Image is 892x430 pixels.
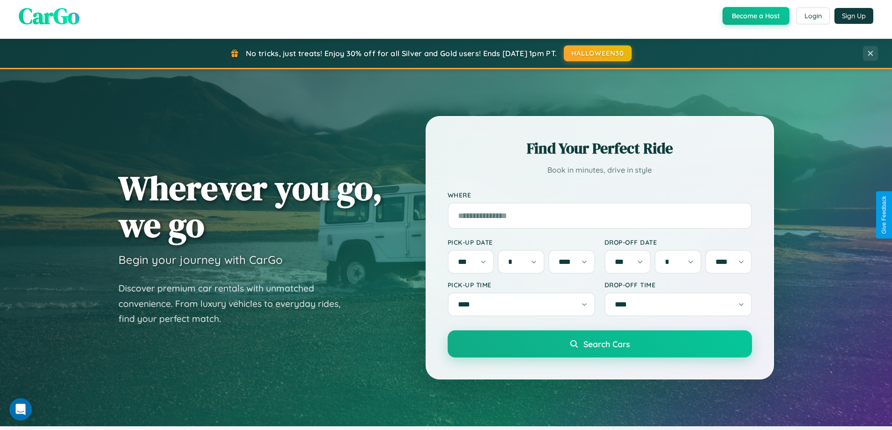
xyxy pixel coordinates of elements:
button: Login [796,7,830,24]
label: Pick-up Time [448,281,595,289]
span: No tricks, just treats! Enjoy 30% off for all Silver and Gold users! Ends [DATE] 1pm PT. [246,49,557,58]
button: HALLOWEEN30 [564,45,632,61]
button: Become a Host [722,7,789,25]
span: Search Cars [583,339,630,349]
label: Drop-off Date [604,238,752,246]
p: Discover premium car rentals with unmatched convenience. From luxury vehicles to everyday rides, ... [118,281,353,327]
label: Pick-up Date [448,238,595,246]
p: Book in minutes, drive in style [448,163,752,177]
div: Give Feedback [881,196,887,234]
h2: Find Your Perfect Ride [448,138,752,159]
h1: Wherever you go, we go [118,169,383,243]
iframe: Intercom live chat [9,398,32,421]
label: Where [448,191,752,199]
span: CarGo [19,0,80,31]
label: Drop-off Time [604,281,752,289]
h3: Begin your journey with CarGo [118,253,283,267]
button: Search Cars [448,330,752,357]
button: Sign Up [834,8,873,24]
